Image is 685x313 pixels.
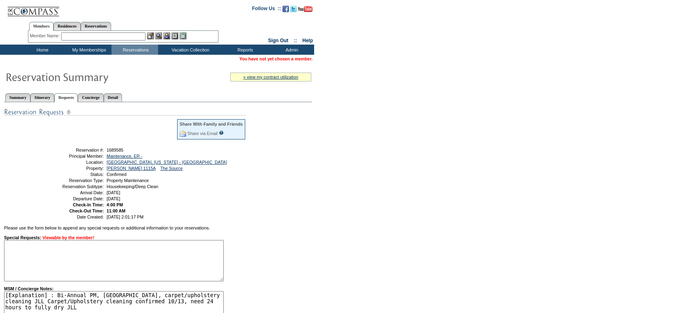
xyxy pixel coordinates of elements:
[107,166,156,171] a: [PERSON_NAME] 1115A
[294,38,297,43] span: ::
[268,38,288,43] a: Sign Out
[107,202,123,207] span: 4:00 PM
[18,45,65,55] td: Home
[107,148,124,152] span: 1689585
[268,45,314,55] td: Admin
[29,22,54,31] a: Members
[180,32,186,39] img: b_calculator.gif
[46,190,104,195] td: Arrival Date:
[5,69,167,85] img: Reservaton Summary
[46,184,104,189] td: Reservation Subtype:
[46,214,104,219] td: Date Created:
[302,38,313,43] a: Help
[107,196,120,201] span: [DATE]
[81,22,111,30] a: Reservations
[187,131,218,136] a: Share via Email
[46,166,104,171] td: Property:
[46,154,104,159] td: Principal Member:
[240,56,313,61] span: You have not yet chosen a member.
[78,93,103,102] a: Concierge
[54,93,78,102] a: Requests
[46,178,104,183] td: Reservation Type:
[107,208,125,213] span: 11:00 AM
[107,172,126,177] span: Confirmed
[107,154,142,159] a: Maintenance, ER -
[111,45,158,55] td: Reservations
[4,235,41,240] strong: Special Requests:
[4,107,246,117] img: Special Requests
[221,45,268,55] td: Reports
[73,202,104,207] strong: Check-In Time:
[107,214,143,219] span: [DATE] 2:01:17 PM
[283,6,289,12] img: Become our fan on Facebook
[30,93,54,102] a: Itinerary
[43,235,94,240] span: Viewable by the member!
[4,225,210,230] span: Please use the form below to append any special requests or additional information to your reserv...
[158,45,221,55] td: Vacation Collection
[147,32,154,39] img: b_edit.gif
[243,75,298,79] a: » view my contract utilization
[46,172,104,177] td: Status:
[180,122,243,126] div: Share With Family and Friends
[104,93,122,102] a: Detail
[107,160,227,165] a: [GEOGRAPHIC_DATA], [US_STATE] - [GEOGRAPHIC_DATA]
[107,184,158,189] span: Housekeeping/Deep Clean
[171,32,178,39] img: Reservations
[46,160,104,165] td: Location:
[283,8,289,13] a: Become our fan on Facebook
[298,6,313,12] img: Subscribe to our YouTube Channel
[65,45,111,55] td: My Memberships
[290,8,297,13] a: Follow us on Twitter
[252,5,281,15] td: Follow Us ::
[5,93,30,102] a: Summary
[298,8,313,13] a: Subscribe to our YouTube Channel
[46,196,104,201] td: Departure Date:
[290,6,297,12] img: Follow us on Twitter
[219,131,224,135] input: What is this?
[160,166,182,171] a: The Source
[30,32,61,39] div: Member Name:
[163,32,170,39] img: Impersonate
[54,22,81,30] a: Residences
[107,178,149,183] span: Property Maintenance
[155,32,162,39] img: View
[69,208,104,213] strong: Check-Out Time:
[46,148,104,152] td: Reservation #:
[107,190,120,195] span: [DATE]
